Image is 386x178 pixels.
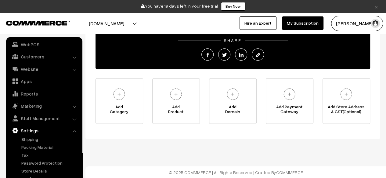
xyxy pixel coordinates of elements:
a: Shipping [20,136,80,142]
a: Staff Management [8,113,80,124]
a: Store Details [20,168,80,174]
img: plus.svg [281,86,298,103]
button: [DOMAIN_NAME]… [67,16,149,31]
a: Tax [20,152,80,158]
div: You have 19 days left in your free trial [2,2,384,11]
a: AddCategory [96,78,143,124]
img: user [371,19,380,28]
button: [PERSON_NAME] [331,16,383,31]
span: SHARE [221,38,245,43]
a: COMMMERCE [6,19,60,26]
img: plus.svg [338,86,355,103]
a: Marketing [8,100,80,111]
a: × [372,3,381,10]
a: Buy Now [221,2,245,11]
a: AddDomain [209,78,257,124]
a: COMMMERCE [276,170,303,175]
a: AddProduct [152,78,200,124]
span: Add Store Address & GST(Optional) [323,104,370,117]
a: Website [8,64,80,75]
img: plus.svg [111,86,128,103]
a: Packing Material [20,144,80,150]
a: Add Store Address& GST(Optional) [323,78,370,124]
a: Apps [8,76,80,87]
a: WebPOS [8,39,80,50]
a: Hire an Expert [240,16,276,30]
a: Customers [8,51,80,62]
span: Add Domain [209,104,256,117]
span: Add Product [153,104,200,117]
span: Add Payment Gateway [266,104,313,117]
span: Add Category [96,104,143,117]
a: Password Protection [20,160,80,166]
a: Settings [8,125,80,136]
img: plus.svg [224,86,241,103]
img: COMMMERCE [6,21,70,25]
img: plus.svg [168,86,184,103]
a: My Subscription [282,16,323,30]
a: Reports [8,88,80,99]
a: Add PaymentGateway [266,78,313,124]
